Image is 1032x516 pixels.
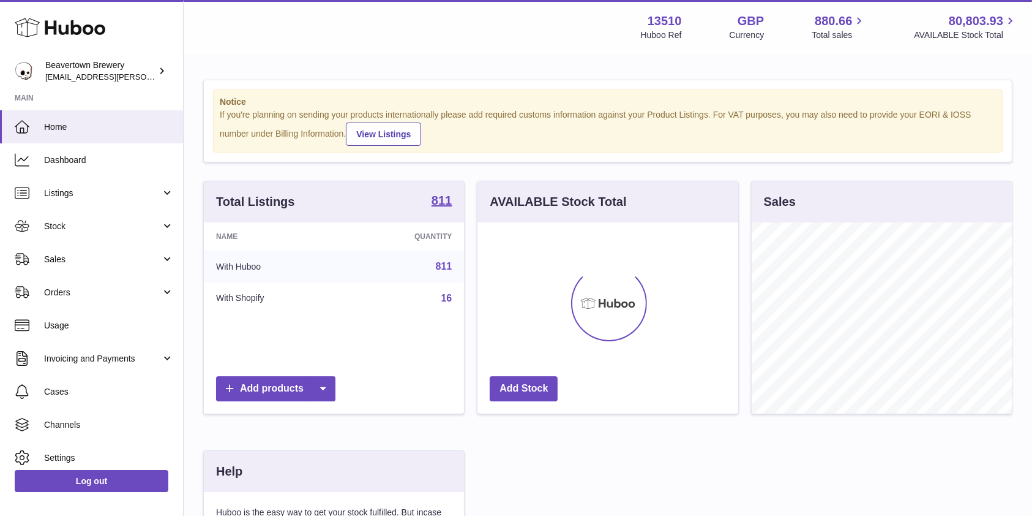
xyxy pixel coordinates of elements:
[641,29,682,41] div: Huboo Ref
[220,96,996,108] strong: Notice
[441,293,452,303] a: 16
[216,194,295,210] h3: Total Listings
[346,123,421,146] a: View Listings
[15,470,168,492] a: Log out
[812,13,866,41] a: 880.66 Total sales
[204,251,344,283] td: With Huboo
[204,222,344,251] th: Name
[432,194,452,209] a: 811
[204,283,344,314] td: With Shopify
[44,452,174,464] span: Settings
[764,194,796,210] h3: Sales
[914,29,1017,41] span: AVAILABLE Stock Total
[216,376,335,401] a: Add products
[44,287,161,298] span: Orders
[44,419,174,431] span: Channels
[216,463,242,480] h3: Help
[44,221,161,232] span: Stock
[220,109,996,146] div: If you're planning on sending your products internationally please add required customs informati...
[490,194,626,210] h3: AVAILABLE Stock Total
[44,121,174,133] span: Home
[949,13,1003,29] span: 80,803.93
[44,353,161,365] span: Invoicing and Payments
[436,261,452,271] a: 811
[44,254,161,265] span: Sales
[812,29,866,41] span: Total sales
[44,188,161,199] span: Listings
[648,13,682,29] strong: 13510
[815,13,852,29] span: 880.66
[15,62,33,80] img: kit.lowe@beavertownbrewery.co.uk
[344,222,464,251] th: Quantity
[914,13,1017,41] a: 80,803.93 AVAILABLE Stock Total
[44,386,174,398] span: Cases
[44,154,174,166] span: Dashboard
[432,194,452,207] strong: 811
[45,72,245,82] span: [EMAIL_ADDRESS][PERSON_NAME][DOMAIN_NAME]
[730,29,765,41] div: Currency
[44,320,174,332] span: Usage
[738,13,764,29] strong: GBP
[490,376,558,401] a: Add Stock
[45,59,155,83] div: Beavertown Brewery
